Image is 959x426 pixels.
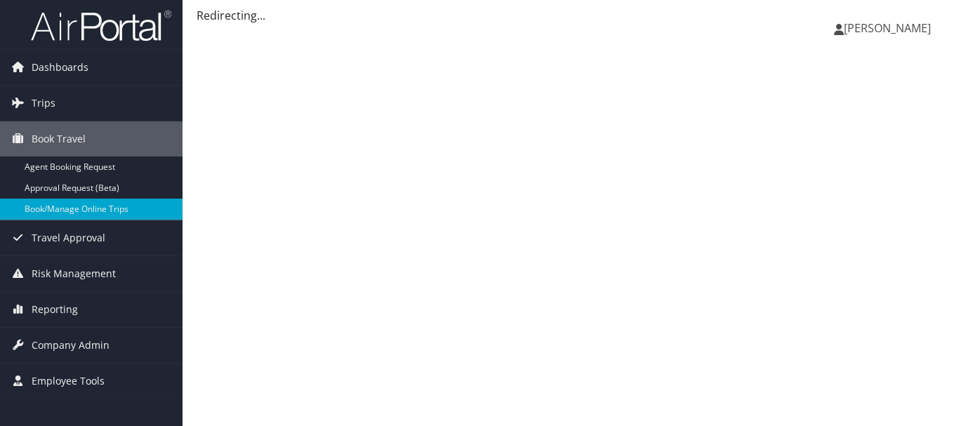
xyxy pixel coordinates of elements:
[32,328,110,363] span: Company Admin
[31,9,171,42] img: airportal-logo.png
[32,50,88,85] span: Dashboards
[844,20,931,36] span: [PERSON_NAME]
[32,256,116,291] span: Risk Management
[32,364,105,399] span: Employee Tools
[32,121,86,157] span: Book Travel
[32,220,105,255] span: Travel Approval
[32,86,55,121] span: Trips
[197,7,945,24] div: Redirecting...
[32,292,78,327] span: Reporting
[834,7,945,49] a: [PERSON_NAME]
